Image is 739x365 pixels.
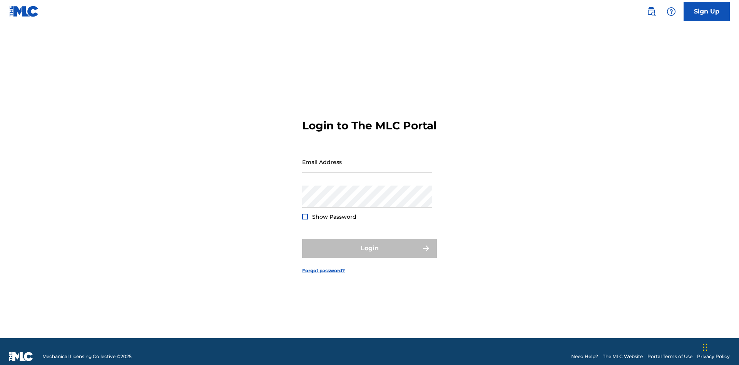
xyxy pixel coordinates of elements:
[647,353,692,360] a: Portal Terms of Use
[667,7,676,16] img: help
[647,7,656,16] img: search
[664,4,679,19] div: Help
[302,119,436,132] h3: Login to The MLC Portal
[9,352,33,361] img: logo
[644,4,659,19] a: Public Search
[571,353,598,360] a: Need Help?
[302,267,345,274] a: Forgot password?
[9,6,39,17] img: MLC Logo
[697,353,730,360] a: Privacy Policy
[701,328,739,365] iframe: Chat Widget
[603,353,643,360] a: The MLC Website
[684,2,730,21] a: Sign Up
[703,336,707,359] div: Drag
[42,353,132,360] span: Mechanical Licensing Collective © 2025
[312,213,356,220] span: Show Password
